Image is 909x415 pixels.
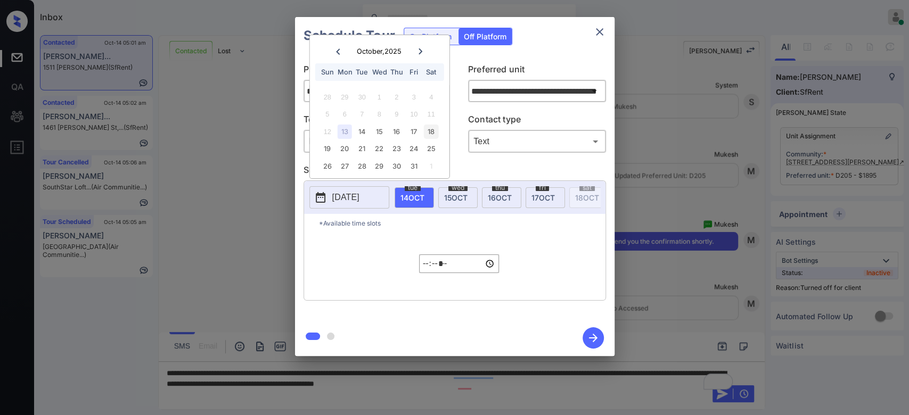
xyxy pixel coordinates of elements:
button: close [589,21,610,43]
div: Not available Monday, October 13th, 2025 [338,124,352,139]
div: Choose Sunday, October 19th, 2025 [320,142,334,156]
div: Not available Sunday, October 5th, 2025 [320,107,334,121]
div: Thu [389,65,404,79]
div: In Person [306,132,439,150]
div: date-select [438,187,478,208]
div: Sun [320,65,334,79]
div: Choose Saturday, October 18th, 2025 [424,124,438,139]
div: date-select [526,187,565,208]
div: Choose Monday, October 27th, 2025 [338,159,352,173]
div: month 2025-10 [313,88,446,175]
div: Choose Friday, October 17th, 2025 [407,124,421,139]
div: off-platform-time-select [419,233,499,295]
div: Not available Friday, October 10th, 2025 [407,107,421,121]
p: Select slot [304,163,606,180]
button: [DATE] [309,186,389,209]
div: Fri [407,65,421,79]
button: Open [587,84,602,98]
div: On Platform [404,28,457,45]
div: Not available Thursday, October 2nd, 2025 [389,90,404,104]
p: Tour type [304,113,441,130]
div: Not available Tuesday, October 7th, 2025 [355,107,369,121]
span: wed [448,185,468,191]
span: fri [536,185,549,191]
div: Choose Thursday, October 23rd, 2025 [389,142,404,156]
div: Choose Friday, October 24th, 2025 [407,142,421,156]
div: Choose Thursday, October 30th, 2025 [389,159,404,173]
div: Not available Thursday, October 9th, 2025 [389,107,404,121]
span: thu [492,185,508,191]
div: Text [471,132,603,150]
div: Not available Sunday, October 12th, 2025 [320,124,334,139]
div: Mon [338,65,352,79]
div: Choose Wednesday, October 15th, 2025 [372,124,387,139]
p: [DATE] [332,191,359,204]
p: Contact type [468,113,606,130]
p: Preferred unit [468,63,606,80]
div: Not available Saturday, October 4th, 2025 [424,90,438,104]
div: Not available Wednesday, October 1st, 2025 [372,90,387,104]
div: Choose Monday, October 20th, 2025 [338,142,352,156]
p: *Available time slots [319,214,605,233]
div: Choose Thursday, October 16th, 2025 [389,124,404,139]
div: Choose Wednesday, October 29th, 2025 [372,159,387,173]
span: 17 OCT [531,193,555,202]
div: Not available Wednesday, October 8th, 2025 [372,107,387,121]
div: date-select [482,187,521,208]
div: Not available Monday, September 29th, 2025 [338,90,352,104]
div: Choose Friday, October 31st, 2025 [407,159,421,173]
h2: Schedule Tour [295,17,404,54]
div: Choose Sunday, October 26th, 2025 [320,159,334,173]
div: Sat [424,65,438,79]
span: tue [405,185,421,191]
div: Wed [372,65,387,79]
div: Choose Saturday, October 25th, 2025 [424,142,438,156]
div: Not available Monday, October 6th, 2025 [338,107,352,121]
span: 14 OCT [400,193,424,202]
div: Not available Saturday, October 11th, 2025 [424,107,438,121]
span: 16 OCT [488,193,512,202]
div: Choose Tuesday, October 21st, 2025 [355,142,369,156]
p: Preferred community [304,63,441,80]
div: Choose Wednesday, October 22nd, 2025 [372,142,387,156]
div: Choose Saturday, November 1st, 2025 [424,159,438,173]
div: Off Platform [458,28,512,45]
div: Choose Tuesday, October 28th, 2025 [355,159,369,173]
div: Choose Tuesday, October 14th, 2025 [355,124,369,139]
div: Not available Friday, October 3rd, 2025 [407,90,421,104]
span: 15 OCT [444,193,468,202]
div: date-select [395,187,434,208]
div: October , 2025 [357,47,402,55]
div: Not available Tuesday, September 30th, 2025 [355,90,369,104]
div: Not available Sunday, September 28th, 2025 [320,90,334,104]
div: Tue [355,65,369,79]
